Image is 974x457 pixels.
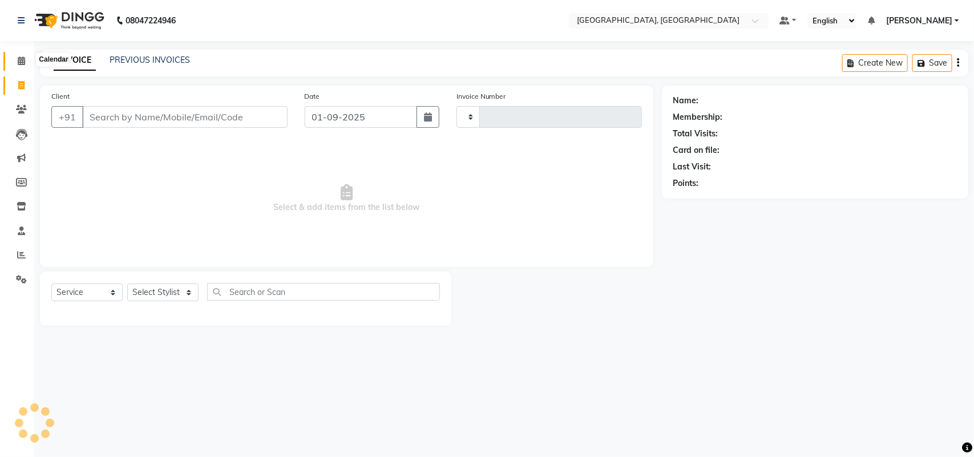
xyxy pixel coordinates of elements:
[673,128,718,140] div: Total Visits:
[51,91,70,102] label: Client
[126,5,176,37] b: 08047224946
[51,141,642,256] span: Select & add items from the list below
[886,15,952,27] span: [PERSON_NAME]
[673,111,723,123] div: Membership:
[842,54,908,72] button: Create New
[305,91,320,102] label: Date
[29,5,107,37] img: logo
[673,177,699,189] div: Points:
[82,106,288,128] input: Search by Name/Mobile/Email/Code
[110,55,190,65] a: PREVIOUS INVOICES
[207,283,440,301] input: Search or Scan
[36,53,71,67] div: Calendar
[673,95,699,107] div: Name:
[51,106,83,128] button: +91
[912,54,952,72] button: Save
[673,161,712,173] div: Last Visit:
[673,144,720,156] div: Card on file:
[456,91,506,102] label: Invoice Number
